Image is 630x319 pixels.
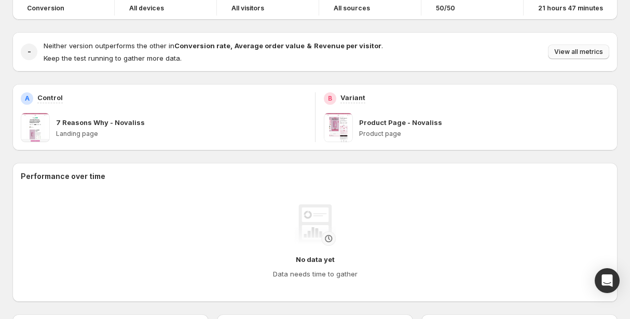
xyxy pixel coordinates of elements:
strong: & [307,41,312,50]
p: Product page [359,130,610,138]
h4: All sources [334,4,370,12]
p: 7 Reasons Why - Novaliss [56,117,145,128]
img: 7 Reasons Why - Novaliss [21,113,50,142]
h4: Data needs time to gather [273,269,358,279]
strong: Revenue per visitor [314,41,381,50]
img: Product Page - Novaliss [324,113,353,142]
h2: - [28,47,31,57]
h2: B [328,94,332,103]
span: 21 hours 47 minutes [538,4,603,12]
span: Neither version outperforms the other in . [44,41,383,50]
strong: Conversion rate [174,41,230,50]
strong: , [230,41,232,50]
h2: A [25,94,30,103]
h4: No data yet [296,254,335,265]
h2: Performance over time [21,171,609,182]
h4: All visitors [231,4,264,12]
span: View all metrics [554,48,603,56]
div: Open Intercom Messenger [595,268,620,293]
p: Control [37,92,63,103]
strong: Average order value [235,41,305,50]
p: Landing page [56,130,307,138]
img: No data yet [294,204,336,246]
span: Keep the test running to gather more data. [44,54,182,62]
button: View all metrics [548,45,609,59]
h4: All devices [129,4,164,12]
span: 50/50 [436,4,455,12]
p: Product Page - Novaliss [359,117,442,128]
span: Conversion [27,4,64,12]
p: Variant [340,92,365,103]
